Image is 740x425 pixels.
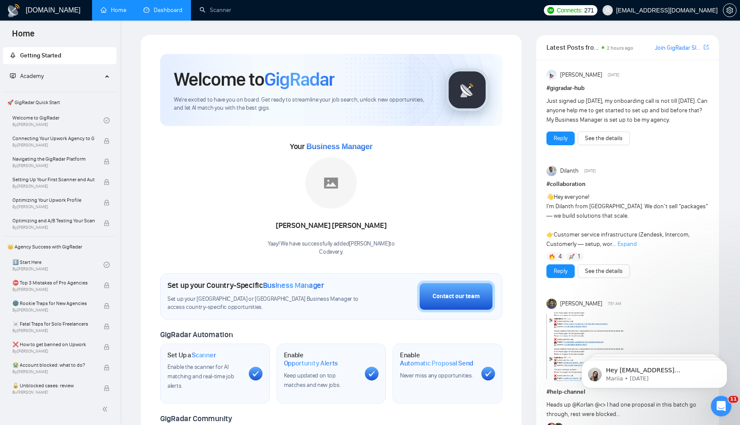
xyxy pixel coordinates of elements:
[618,240,637,248] span: Expand
[547,7,554,14] img: upwork-logo.png
[10,73,16,79] span: fund-projection-screen
[400,372,473,379] span: Never miss any opportunities.
[400,359,473,368] span: Automatic Proposal Send
[578,264,630,278] button: See the details
[578,252,580,261] span: 1
[284,351,358,368] h1: Enable
[263,281,324,290] span: Business Manager
[417,281,495,312] button: Contact our team
[546,84,709,93] h1: # gigradar-hub
[5,27,42,45] span: Home
[608,300,621,308] span: 7:51 AM
[167,281,324,290] h1: Set up your Country-Specific
[12,340,95,349] span: ❌ How to get banned on Upwork
[12,328,95,333] span: By [PERSON_NAME]
[12,308,95,313] span: By [PERSON_NAME]
[4,94,116,111] span: 🚀 GigRadar Quick Start
[101,6,126,14] a: homeHome
[546,264,575,278] button: Reply
[192,351,216,359] span: Scanner
[723,7,737,14] a: setting
[584,167,596,175] span: [DATE]
[608,71,619,79] span: [DATE]
[546,42,599,53] span: Latest Posts from the GigRadar Community
[569,342,740,402] iframe: Intercom notifications message
[704,43,709,51] a: export
[546,312,649,381] img: F09CUHBGKGQ-Screenshot%202025-08-26%20at%202.51.20%E2%80%AFpm.png
[7,4,21,18] img: logo
[200,6,231,14] a: searchScanner
[12,175,95,184] span: Setting Up Your First Scanner and Auto-Bidder
[104,262,110,268] span: check-circle
[10,72,44,80] span: Academy
[268,218,395,233] div: [PERSON_NAME] [PERSON_NAME]
[12,381,95,390] span: 🔓 Unblocked cases: review
[704,44,709,51] span: export
[728,396,738,403] span: 11
[12,390,95,395] span: By [PERSON_NAME]
[557,6,582,15] span: Connects:
[546,231,554,238] span: 👉
[12,204,95,210] span: By [PERSON_NAME]
[546,193,554,201] span: 👋
[284,359,338,368] span: Opportunity Alerts
[12,134,95,143] span: Connecting Your Upwork Agency to GigRadar
[174,96,432,112] span: We're excited to have you on board. Get ready to streamline your job search, unlock new opportuni...
[584,6,594,15] span: 271
[12,184,95,189] span: By [PERSON_NAME]
[546,132,575,145] button: Reply
[12,216,95,225] span: Optimizing and A/B Testing Your Scanner for Better Results
[711,396,731,416] iframe: Intercom live chat
[290,142,373,151] span: Your
[12,369,95,374] span: By [PERSON_NAME]
[560,299,602,308] span: [PERSON_NAME]
[585,134,623,143] a: See the details
[104,117,110,123] span: check-circle
[12,196,95,204] span: Optimizing Your Upwork Profile
[546,401,696,418] span: Heads up @Korlan @<> I had one proposal in this batch go through, rest were blocked...
[306,142,372,151] span: Business Manager
[546,180,709,189] h1: # collaboration
[446,69,489,111] img: gigradar-logo.png
[400,351,474,368] h1: Enable
[585,266,623,276] a: See the details
[433,292,480,301] div: Contact our team
[578,132,630,145] button: See the details
[10,52,16,58] span: rocket
[104,344,110,350] span: lock
[4,238,116,255] span: 👑 Agency Success with GigRadar
[655,43,702,53] a: Join GigRadar Slack Community
[264,68,334,91] span: GigRadar
[546,193,708,248] span: Hey everyone! I’m Dilanth from [GEOGRAPHIC_DATA]. We don’t sell “packages” — we build solutions t...
[3,47,116,64] li: Getting Started
[549,254,555,260] img: 🔥
[174,68,334,91] h1: Welcome to
[546,166,557,176] img: Dilanth
[20,72,44,80] span: Academy
[560,70,602,80] span: [PERSON_NAME]
[160,414,232,423] span: GigRadar Community
[104,303,110,309] span: lock
[546,299,557,309] img: Toby Fox-Mason
[12,163,95,168] span: By [PERSON_NAME]
[284,372,341,389] span: Keep updated on top matches and new jobs.
[12,143,95,148] span: By [PERSON_NAME]
[104,159,110,165] span: lock
[723,3,737,17] button: setting
[607,45,633,51] span: 2 hours ago
[569,254,575,260] img: 🚀
[554,134,567,143] a: Reply
[167,363,234,389] span: Enable the scanner for AI matching and real-time job alerts.
[20,52,61,59] span: Getting Started
[104,200,110,206] span: lock
[12,361,95,369] span: 😭 Account blocked: what to do?
[143,6,182,14] a: dashboardDashboard
[12,255,104,274] a: 1️⃣ Start HereBy[PERSON_NAME]
[104,323,110,329] span: lock
[104,282,110,288] span: lock
[12,225,95,230] span: By [PERSON_NAME]
[554,266,567,276] a: Reply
